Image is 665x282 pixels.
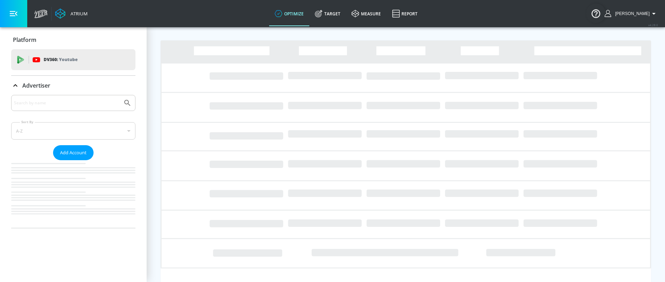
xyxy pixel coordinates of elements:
[11,160,135,228] nav: list of Advertiser
[386,1,423,26] a: Report
[11,49,135,70] div: DV360: Youtube
[55,8,88,19] a: Atrium
[11,122,135,140] div: A-Z
[11,30,135,50] div: Platform
[605,9,658,18] button: [PERSON_NAME]
[11,95,135,228] div: Advertiser
[14,98,120,107] input: Search by name
[13,36,36,44] p: Platform
[309,1,346,26] a: Target
[586,3,606,23] button: Open Resource Center
[44,56,77,64] p: DV360:
[22,82,50,89] p: Advertiser
[648,23,658,27] span: v 4.28.0
[53,145,94,160] button: Add Account
[68,10,88,17] div: Atrium
[59,56,77,63] p: Youtube
[346,1,386,26] a: measure
[612,11,650,16] span: login as: yen.lopezgallardo@zefr.com
[20,120,35,124] label: Sort By
[269,1,309,26] a: optimize
[60,149,87,157] span: Add Account
[11,76,135,95] div: Advertiser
